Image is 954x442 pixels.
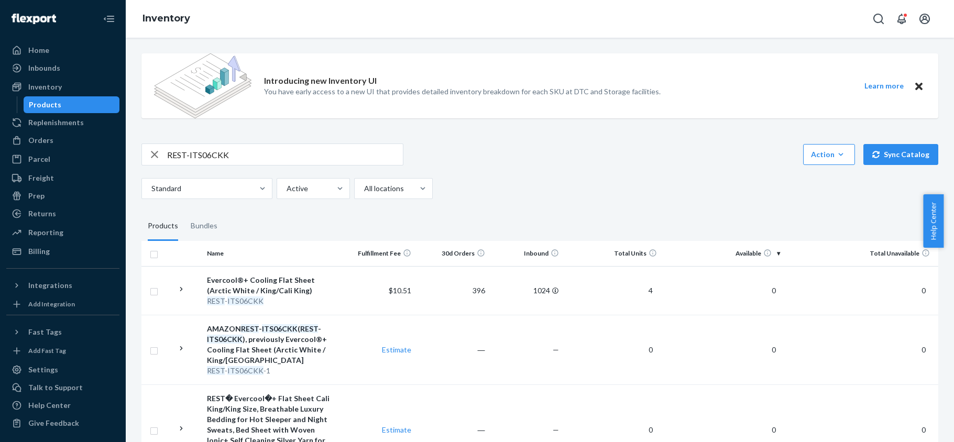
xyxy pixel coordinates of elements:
[167,144,403,165] input: Search inventory by name or sku
[28,327,62,337] div: Fast Tags
[28,173,54,183] div: Freight
[28,227,63,238] div: Reporting
[914,8,935,29] button: Open account menu
[28,300,75,308] div: Add Integration
[28,154,50,164] div: Parcel
[6,324,119,340] button: Fast Tags
[28,135,53,146] div: Orders
[363,183,364,194] input: All locations
[6,243,119,260] a: Billing
[264,86,661,97] p: You have early access to a new UI that provides detailed inventory breakdown for each SKU at DTC ...
[300,324,318,333] em: REST
[28,382,83,393] div: Talk to Support
[191,212,217,241] div: Bundles
[868,8,889,29] button: Open Search Box
[6,397,119,414] a: Help Center
[28,63,60,73] div: Inbounds
[6,42,119,59] a: Home
[150,183,151,194] input: Standard
[148,212,178,241] div: Products
[644,425,657,434] span: 0
[28,364,58,375] div: Settings
[28,400,71,411] div: Help Center
[203,241,341,266] th: Name
[644,345,657,354] span: 0
[154,53,251,118] img: new-reports-banner-icon.82668bd98b6a51aee86340f2a7b77ae3.png
[342,241,415,266] th: Fulfillment Fee
[6,79,119,95] a: Inventory
[28,346,66,355] div: Add Fast Tag
[134,4,199,34] ol: breadcrumbs
[207,275,337,296] div: Evercool®+ Cooling Flat Sheet (Arctic White / King/Cali King)
[207,366,225,375] em: REST
[207,335,243,344] em: ITS06CKK
[207,324,337,366] div: AMAZON - ( - ), previously Evercool®+ Cooling Flat Sheet (Arctic White / King/[GEOGRAPHIC_DATA]
[207,296,337,306] div: -
[264,75,377,87] p: Introducing new Inventory UI
[803,144,855,165] button: Action
[923,194,944,248] button: Help Center
[858,80,910,93] button: Learn more
[389,286,411,295] span: $10.51
[241,324,259,333] em: REST
[28,246,50,257] div: Billing
[767,425,780,434] span: 0
[142,13,190,24] a: Inventory
[891,8,912,29] button: Open notifications
[28,82,62,92] div: Inventory
[227,366,264,375] em: ITS06CKK
[489,241,563,266] th: Inbound
[917,286,930,295] span: 0
[12,14,56,24] img: Flexport logo
[415,241,489,266] th: 30d Orders
[6,415,119,432] button: Give Feedback
[28,418,79,428] div: Give Feedback
[227,296,264,305] em: ITS06CKK
[28,208,56,219] div: Returns
[262,324,298,333] em: ITS06CKK
[784,241,938,266] th: Total Unavailable
[28,45,49,56] div: Home
[24,96,120,113] a: Products
[415,315,489,384] td: ―
[6,132,119,149] a: Orders
[863,144,938,165] button: Sync Catalog
[207,366,337,376] div: - -1
[382,345,411,354] a: Estimate
[6,379,119,396] a: Talk to Support
[6,114,119,131] a: Replenishments
[382,425,411,434] a: Estimate
[207,296,225,305] em: REST
[661,241,784,266] th: Available
[6,277,119,294] button: Integrations
[553,345,559,354] span: —
[415,266,489,315] td: 396
[811,149,847,160] div: Action
[489,266,563,315] td: 1024
[6,60,119,76] a: Inbounds
[28,280,72,291] div: Integrations
[6,224,119,241] a: Reporting
[917,425,930,434] span: 0
[286,183,287,194] input: Active
[29,100,61,110] div: Products
[644,286,657,295] span: 4
[917,345,930,354] span: 0
[6,361,119,378] a: Settings
[28,191,45,201] div: Prep
[6,187,119,204] a: Prep
[6,170,119,186] a: Freight
[98,8,119,29] button: Close Navigation
[6,345,119,357] a: Add Fast Tag
[553,425,559,434] span: —
[767,286,780,295] span: 0
[28,117,84,128] div: Replenishments
[563,241,662,266] th: Total Units
[767,345,780,354] span: 0
[6,151,119,168] a: Parcel
[6,298,119,311] a: Add Integration
[6,205,119,222] a: Returns
[912,80,926,93] button: Close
